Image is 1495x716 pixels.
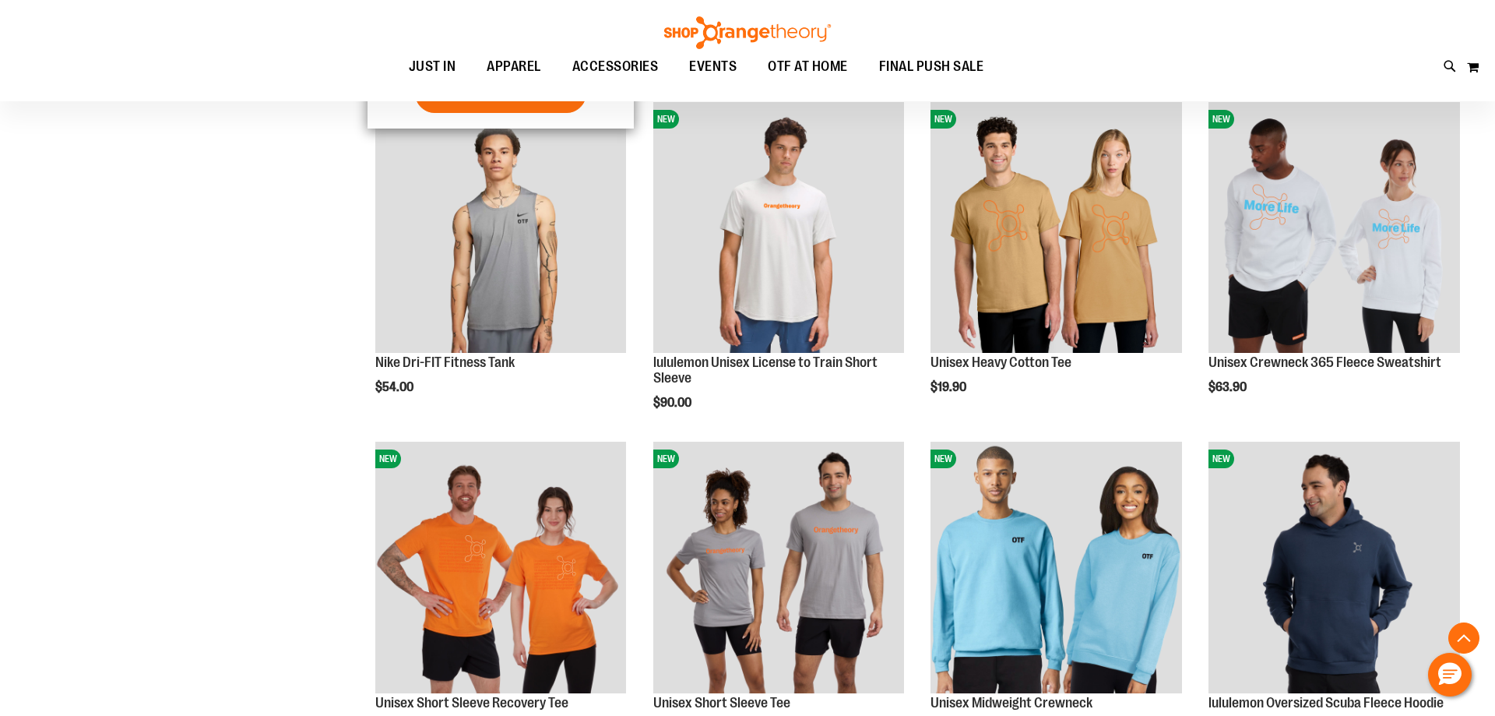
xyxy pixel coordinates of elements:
[879,49,984,84] span: FINAL PUSH SALE
[1208,450,1234,468] span: NEW
[653,695,790,711] a: Unisex Short Sleeve Tee
[930,110,956,129] span: NEW
[930,102,1182,356] a: Unisex Heavy Cotton TeeNEW
[645,94,913,450] div: product
[1448,623,1479,654] button: Back To Top
[393,49,472,84] a: JUST IN
[1208,380,1249,394] span: $63.90
[1428,653,1472,697] button: Hello, have a question? Let’s chat.
[674,49,752,85] a: EVENTS
[864,49,1000,85] a: FINAL PUSH SALE
[1208,102,1460,354] img: Unisex Crewneck 365 Fleece Sweatshirt
[930,102,1182,354] img: Unisex Heavy Cotton Tee
[653,102,905,354] img: lululemon Unisex License to Train Short Sleeve
[557,49,674,85] a: ACCESSORIES
[1208,354,1441,370] a: Unisex Crewneck 365 Fleece Sweatshirt
[487,49,541,84] span: APPAREL
[923,94,1190,434] div: product
[930,442,1182,693] img: Unisex Midweight Crewneck
[409,49,456,84] span: JUST IN
[930,380,969,394] span: $19.90
[375,102,627,356] a: Nike Dri-FIT Fitness TankNEW
[1208,110,1234,129] span: NEW
[375,450,401,468] span: NEW
[653,396,694,410] span: $90.00
[375,380,416,394] span: $54.00
[1208,442,1460,693] img: lululemon Oversized Scuba Fleece Hoodie
[375,442,627,693] img: Unisex Short Sleeve Recovery Tee
[930,695,1092,711] a: Unisex Midweight Crewneck
[689,49,737,84] span: EVENTS
[653,102,905,356] a: lululemon Unisex License to Train Short SleeveNEW
[653,354,878,386] a: lululemon Unisex License to Train Short Sleeve
[930,354,1071,370] a: Unisex Heavy Cotton Tee
[368,94,635,434] div: product
[653,442,905,696] a: Unisex Short Sleeve TeeNEW
[1208,695,1444,711] a: lululemon Oversized Scuba Fleece Hoodie
[662,16,833,49] img: Shop Orangetheory
[1208,102,1460,356] a: Unisex Crewneck 365 Fleece SweatshirtNEW
[375,695,568,711] a: Unisex Short Sleeve Recovery Tee
[653,442,905,693] img: Unisex Short Sleeve Tee
[375,102,627,354] img: Nike Dri-FIT Fitness Tank
[930,442,1182,696] a: Unisex Midweight CrewneckNEW
[471,49,557,85] a: APPAREL
[752,49,864,85] a: OTF AT HOME
[375,442,627,696] a: Unisex Short Sleeve Recovery TeeNEW
[653,110,679,129] span: NEW
[1208,442,1460,696] a: lululemon Oversized Scuba Fleece HoodieNEW
[653,450,679,468] span: NEW
[1201,94,1468,434] div: product
[572,49,659,84] span: ACCESSORIES
[930,450,956,468] span: NEW
[375,354,515,370] a: Nike Dri-FIT Fitness Tank
[768,49,848,84] span: OTF AT HOME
